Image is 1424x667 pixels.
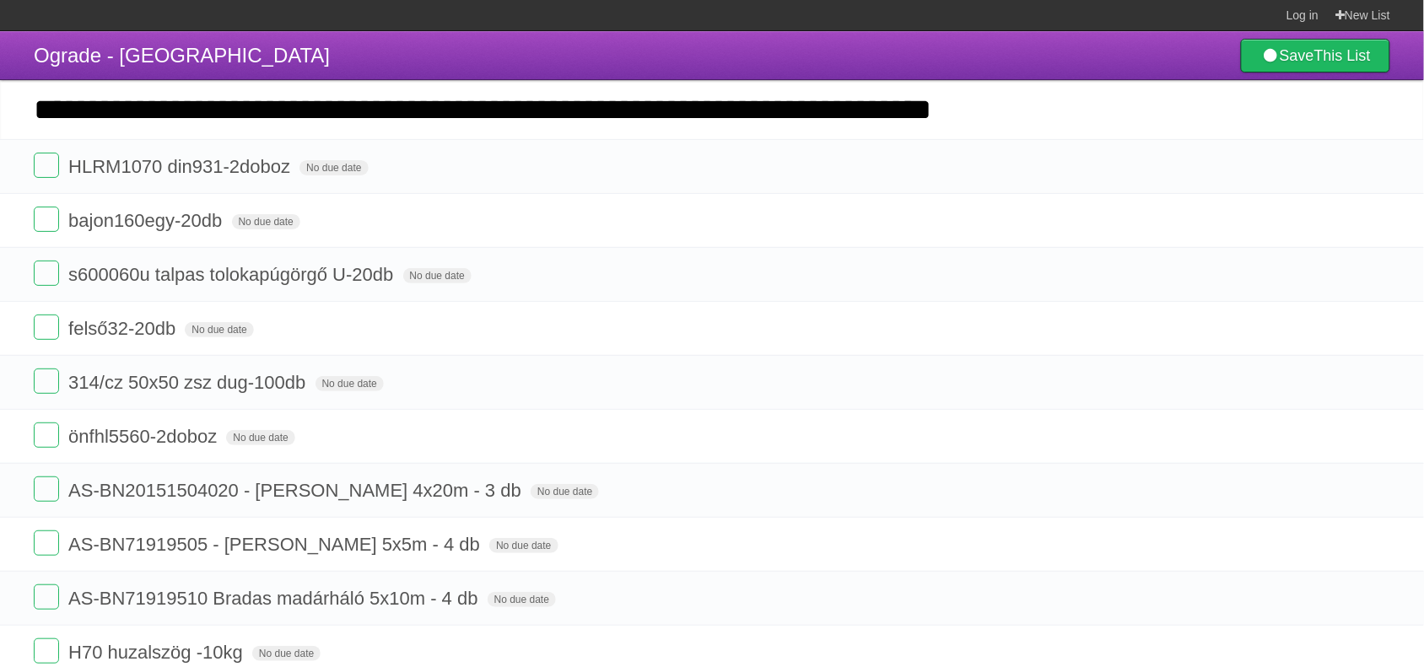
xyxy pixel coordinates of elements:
[34,153,59,178] label: Done
[68,318,180,339] span: felső32-20db
[1314,47,1371,64] b: This List
[34,207,59,232] label: Done
[68,588,483,609] span: AS-BN71919510 Bradas madárháló 5x10m - 4 db
[316,376,384,391] span: No due date
[34,476,59,502] label: Done
[185,322,253,337] span: No due date
[68,534,484,555] span: AS-BN71919505 - [PERSON_NAME] 5x5m - 4 db
[34,422,59,448] label: Done
[403,268,472,283] span: No due date
[1241,39,1390,73] a: SaveThis List
[34,368,59,394] label: Done
[68,372,310,393] span: 314/cz 50x50 zsz dug-100db
[68,264,397,285] span: s600060u talpas tolokapúgörgő U-20db
[531,484,599,499] span: No due date
[68,426,221,447] span: önfhl5560-2doboz
[34,638,59,664] label: Done
[299,160,368,175] span: No due date
[34,584,59,610] label: Done
[34,261,59,286] label: Done
[68,642,247,663] span: H70 huzalszög -10kg
[34,315,59,340] label: Done
[34,44,330,67] span: Ograde - [GEOGRAPHIC_DATA]
[489,538,558,553] span: No due date
[252,646,321,661] span: No due date
[68,480,526,501] span: AS-BN20151504020 - [PERSON_NAME] 4x20m - 3 db
[226,430,294,445] span: No due date
[34,530,59,556] label: Done
[232,214,300,229] span: No due date
[68,156,294,177] span: HLRM1070 din931-2doboz
[488,592,556,607] span: No due date
[68,210,226,231] span: bajon160egy-20db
